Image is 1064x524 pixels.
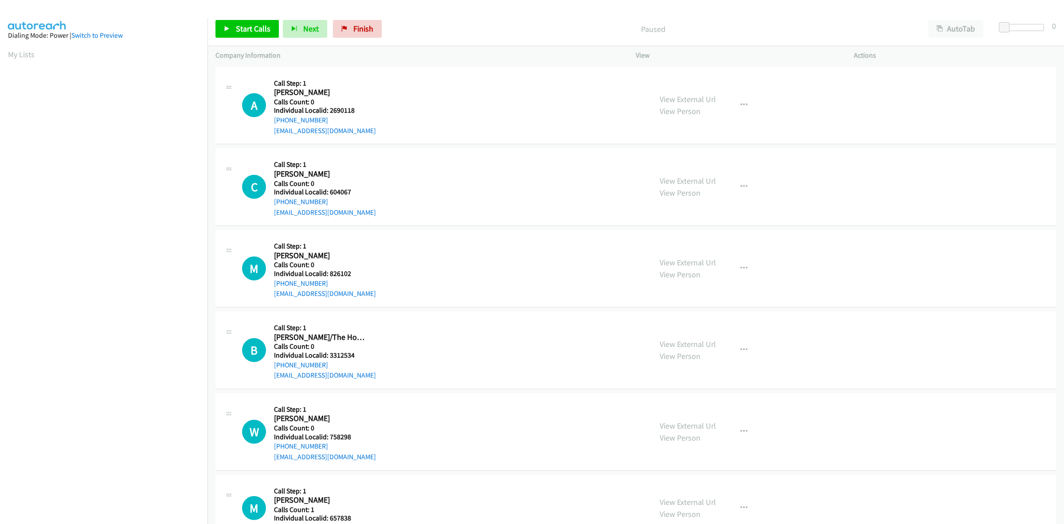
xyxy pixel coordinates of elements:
[660,339,716,349] a: View External Url
[283,20,327,38] button: Next
[274,505,365,514] h5: Calls Count: 1
[274,414,365,424] h2: [PERSON_NAME]
[274,433,376,441] h5: Individual Localid: 758298
[274,260,376,269] h5: Calls Count: 0
[274,188,376,197] h5: Individual Localid: 604067
[242,175,266,199] div: The call is yet to be attempted
[660,433,700,443] a: View Person
[242,175,266,199] h1: C
[660,176,716,186] a: View External Url
[274,424,376,433] h5: Calls Count: 0
[242,93,266,117] h1: A
[242,420,266,444] div: The call is yet to be attempted
[660,257,716,268] a: View External Url
[333,20,382,38] a: Finish
[274,87,365,98] h2: [PERSON_NAME]
[242,338,266,362] div: The call is yet to be attempted
[274,279,328,288] a: [PHONE_NUMBER]
[8,49,35,59] a: My Lists
[215,50,620,61] p: Company Information
[274,361,328,369] a: [PHONE_NUMBER]
[274,116,328,124] a: [PHONE_NUMBER]
[242,256,266,280] h1: M
[274,351,376,360] h5: Individual Localid: 3312534
[8,68,207,490] iframe: Dialpad
[274,332,365,343] h2: [PERSON_NAME]/The House
[242,93,266,117] div: The call is yet to be attempted
[1003,24,1044,31] div: Delay between calls (in seconds)
[274,269,376,278] h5: Individual Localid: 826102
[928,20,983,38] button: AutoTab
[242,496,266,520] div: The call is yet to be attempted
[303,24,319,34] span: Next
[274,251,365,261] h2: [PERSON_NAME]
[242,496,266,520] h1: M
[274,289,376,298] a: [EMAIL_ADDRESS][DOMAIN_NAME]
[660,106,700,116] a: View Person
[274,242,376,251] h5: Call Step: 1
[242,420,266,444] h1: W
[660,94,716,104] a: View External Url
[660,351,700,361] a: View Person
[274,160,376,169] h5: Call Step: 1
[242,256,266,280] div: The call is yet to be attempted
[636,50,838,61] p: View
[215,20,279,38] a: Start Calls
[274,514,365,523] h5: Individual Localid: 657838
[274,126,376,135] a: [EMAIL_ADDRESS][DOMAIN_NAME]
[660,509,700,519] a: View Person
[394,23,912,35] p: Paused
[274,405,376,414] h5: Call Step: 1
[274,495,365,505] h2: [PERSON_NAME]
[274,79,376,88] h5: Call Step: 1
[274,179,376,188] h5: Calls Count: 0
[274,453,376,461] a: [EMAIL_ADDRESS][DOMAIN_NAME]
[274,106,376,115] h5: Individual Localid: 2690118
[274,169,365,179] h2: [PERSON_NAME]
[274,371,376,379] a: [EMAIL_ADDRESS][DOMAIN_NAME]
[8,30,199,41] div: Dialing Mode: Power |
[274,98,376,106] h5: Calls Count: 0
[1052,20,1056,32] div: 0
[274,323,376,332] h5: Call Step: 1
[71,31,123,39] a: Switch to Preview
[274,487,365,496] h5: Call Step: 1
[854,50,1056,61] p: Actions
[353,24,373,34] span: Finish
[660,421,716,431] a: View External Url
[274,442,328,450] a: [PHONE_NUMBER]
[274,342,376,351] h5: Calls Count: 0
[236,24,270,34] span: Start Calls
[242,338,266,362] h1: B
[660,497,716,507] a: View External Url
[274,197,328,206] a: [PHONE_NUMBER]
[274,208,376,217] a: [EMAIL_ADDRESS][DOMAIN_NAME]
[660,269,700,280] a: View Person
[660,188,700,198] a: View Person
